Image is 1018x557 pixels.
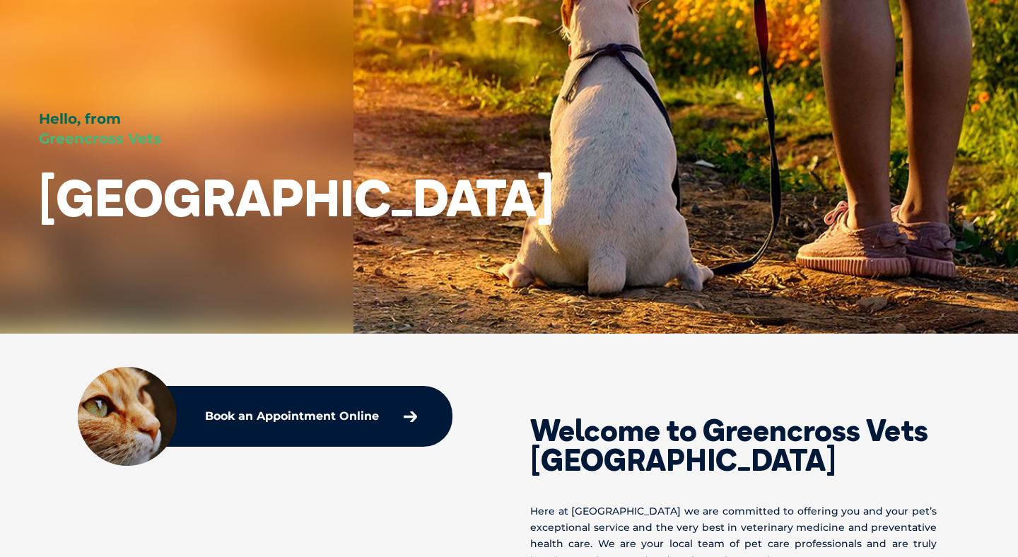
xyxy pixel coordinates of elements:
h2: Welcome to Greencross Vets [GEOGRAPHIC_DATA] [530,416,937,475]
a: Book an Appointment Online [198,404,424,429]
h1: [GEOGRAPHIC_DATA] [39,170,554,225]
span: Greencross Vets [39,130,161,147]
p: Book an Appointment Online [205,411,379,422]
span: Hello, from [39,110,121,127]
